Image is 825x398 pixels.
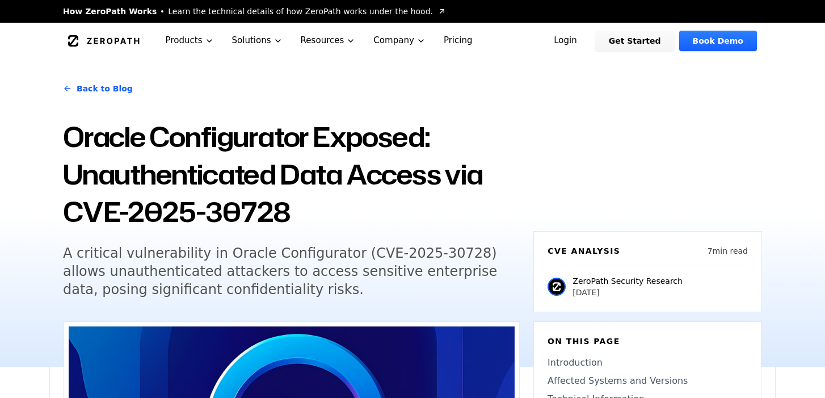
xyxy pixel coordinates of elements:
h5: A critical vulnerability in Oracle Configurator (CVE-2025-30728) allows unauthenticated attackers... [63,244,499,299]
button: Company [364,23,435,58]
nav: Global [49,23,776,58]
a: Book Demo [679,31,757,51]
p: [DATE] [573,287,683,298]
a: Introduction [548,356,747,370]
a: How ZeroPath WorksLearn the technical details of how ZeroPath works under the hood. [63,6,447,17]
h6: CVE Analysis [548,245,620,257]
a: Get Started [595,31,675,51]
a: Back to Blog [63,73,133,104]
span: How ZeroPath Works [63,6,157,17]
a: Affected Systems and Versions [548,374,747,388]
a: Login [540,31,591,51]
p: 7 min read [708,245,748,257]
img: ZeroPath Security Research [548,278,566,296]
h1: Oracle Configurator Exposed: Unauthenticated Data Access via CVE-2025-30728 [63,118,520,231]
button: Resources [292,23,365,58]
a: Pricing [435,23,482,58]
button: Products [157,23,223,58]
button: Solutions [223,23,292,58]
p: ZeroPath Security Research [573,275,683,287]
span: Learn the technical details of how ZeroPath works under the hood. [168,6,433,17]
h6: On this page [548,336,747,347]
